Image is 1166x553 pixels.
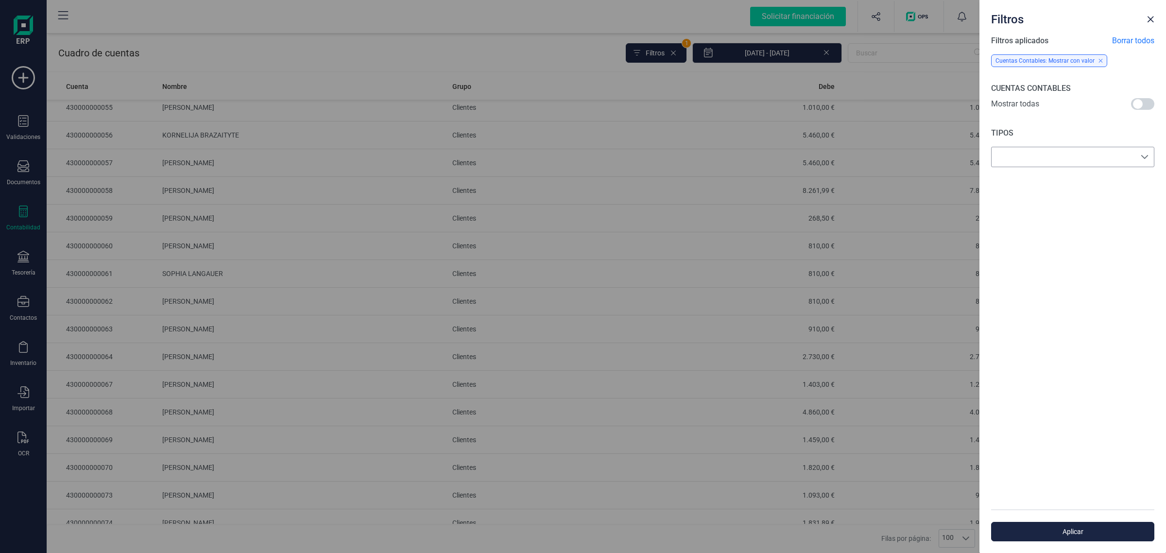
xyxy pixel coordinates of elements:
div: Filtros [987,8,1143,27]
span: TIPOS [991,128,1013,138]
span: Aplicar [1002,527,1143,536]
button: Aplicar [991,522,1154,541]
span: Borrar todos [1112,35,1154,47]
button: Close [1143,12,1158,27]
span: Filtros aplicados [991,35,1048,47]
span: Mostrar todas [991,98,1039,112]
span: Cuentas Contables: Mostrar con valor [995,57,1095,64]
span: CUENTAS CONTABLES [991,84,1071,93]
